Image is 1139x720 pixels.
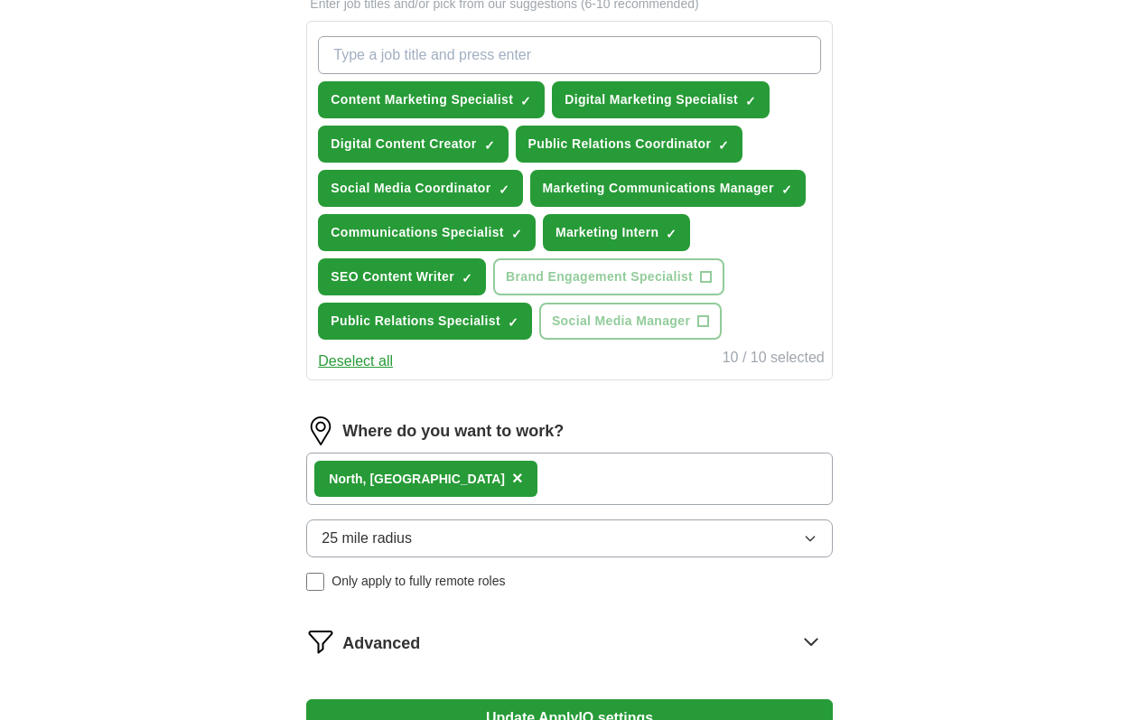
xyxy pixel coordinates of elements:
button: Communications Specialist✓ [318,214,536,251]
button: Content Marketing Specialist✓ [318,81,545,118]
img: filter [306,627,335,656]
span: Only apply to fully remote roles [331,572,505,591]
span: Brand Engagement Specialist [506,267,693,286]
span: ✓ [508,315,518,330]
span: ✓ [462,271,472,285]
span: ✓ [520,94,531,108]
span: Public Relations Coordinator [528,135,712,154]
span: Advanced [342,631,420,656]
span: Marketing Intern [555,223,659,242]
input: Only apply to fully remote roles [306,573,324,591]
div: 10 / 10 selected [723,347,825,372]
button: SEO Content Writer✓ [318,258,486,295]
span: Social Media Manager [552,312,690,331]
span: SEO Content Writer [331,267,454,286]
img: location.png [306,416,335,445]
button: Digital Marketing Specialist✓ [552,81,770,118]
span: Content Marketing Specialist [331,90,513,109]
span: ✓ [745,94,756,108]
span: Digital Marketing Specialist [565,90,738,109]
span: ✓ [666,227,677,241]
button: Brand Engagement Specialist [493,258,724,295]
div: North, [GEOGRAPHIC_DATA] [329,470,505,489]
span: × [512,468,523,488]
button: Marketing Communications Manager✓ [530,170,806,207]
span: 25 mile radius [322,528,412,549]
span: Public Relations Specialist [331,312,500,331]
button: Digital Content Creator✓ [318,126,508,163]
label: Where do you want to work? [342,419,564,444]
button: Social Media Manager [539,303,722,340]
button: × [512,465,523,492]
span: Marketing Communications Manager [543,179,774,198]
input: Type a job title and press enter [318,36,820,74]
span: ✓ [511,227,522,241]
span: ✓ [781,182,792,197]
button: Social Media Coordinator✓ [318,170,522,207]
span: Social Media Coordinator [331,179,490,198]
button: Public Relations Specialist✓ [318,303,532,340]
span: Communications Specialist [331,223,504,242]
button: Deselect all [318,351,393,372]
span: ✓ [499,182,509,197]
span: Digital Content Creator [331,135,476,154]
button: Marketing Intern✓ [543,214,691,251]
button: 25 mile radius [306,519,832,557]
span: ✓ [718,138,729,153]
span: ✓ [484,138,495,153]
button: Public Relations Coordinator✓ [516,126,743,163]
